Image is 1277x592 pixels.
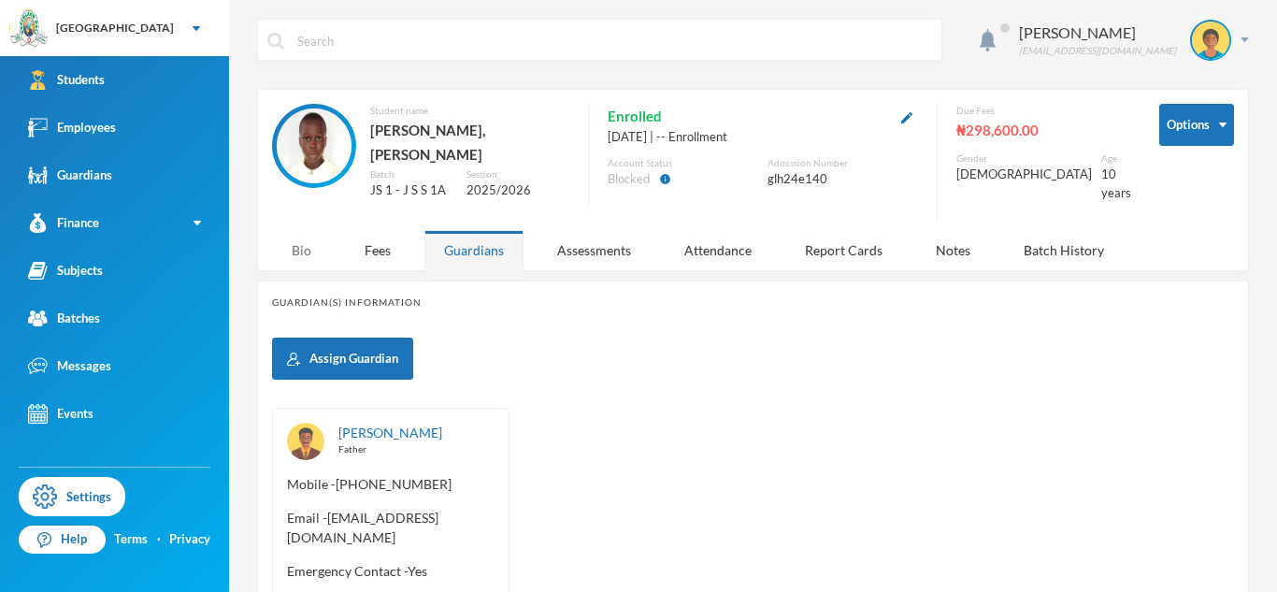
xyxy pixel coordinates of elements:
[28,309,100,328] div: Batches
[157,530,161,549] div: ·
[956,152,1092,166] div: Gender
[114,530,148,549] a: Terms
[896,106,918,127] button: Edit
[287,353,300,366] img: add user
[608,170,650,189] span: Blocked
[272,338,413,380] button: Assign Guardian
[272,230,331,270] div: Bio
[538,230,651,270] div: Assessments
[287,423,324,460] img: GUARDIAN
[1019,22,1176,44] div: [PERSON_NAME]
[287,508,495,547] span: Email - [EMAIL_ADDRESS][DOMAIN_NAME]
[28,213,99,233] div: Finance
[370,104,569,118] div: Student name
[56,20,174,36] div: [GEOGRAPHIC_DATA]
[272,296,1234,310] div: Guardian(s) Information
[956,118,1131,142] div: ₦298,600.00
[28,356,111,376] div: Messages
[956,166,1092,184] div: [DEMOGRAPHIC_DATA]
[424,230,524,270] div: Guardians
[1101,166,1131,202] div: 10 years
[370,167,452,181] div: Batch
[295,20,932,62] input: Search
[665,230,771,270] div: Attendance
[10,10,48,48] img: logo
[768,156,918,170] div: Admission Number
[338,425,442,440] a: [PERSON_NAME]
[345,230,410,270] div: Fees
[785,230,902,270] div: Report Cards
[28,118,116,137] div: Employees
[370,118,569,167] div: [PERSON_NAME], [PERSON_NAME]
[287,474,495,494] span: Mobile - [PHONE_NUMBER]
[338,442,495,456] div: Father
[466,181,569,200] div: 2025/2026
[19,477,125,516] a: Settings
[1019,44,1176,58] div: [EMAIL_ADDRESS][DOMAIN_NAME]
[287,561,495,581] span: Emergency Contact - Yes
[466,167,569,181] div: Session
[1192,22,1229,59] img: STUDENT
[659,173,671,185] i: info
[1159,104,1234,146] button: Options
[608,156,758,170] div: Account Status
[608,128,918,147] div: [DATE] | -- Enrollment
[370,181,452,200] div: JS 1 - J S S 1A
[1004,230,1124,270] div: Batch History
[608,104,662,128] span: Enrolled
[916,230,990,270] div: Notes
[19,526,106,554] a: Help
[28,70,105,90] div: Students
[768,170,918,189] div: glh24e140
[1101,152,1131,166] div: Age
[956,104,1131,118] div: Due Fees
[267,33,284,50] img: search
[277,108,352,183] img: STUDENT
[28,404,93,424] div: Events
[169,530,210,549] a: Privacy
[28,166,112,185] div: Guardians
[28,261,103,281] div: Subjects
